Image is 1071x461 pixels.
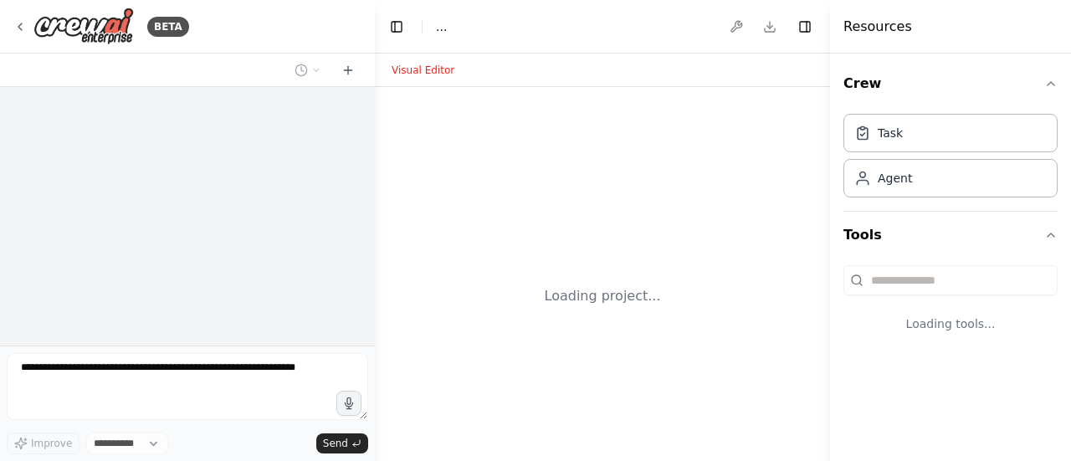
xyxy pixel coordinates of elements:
button: Hide left sidebar [385,15,408,38]
span: Send [323,437,348,450]
button: Start a new chat [335,60,361,80]
button: Hide right sidebar [793,15,817,38]
button: Visual Editor [382,60,464,80]
div: Crew [843,107,1058,211]
img: Logo [33,8,134,45]
div: Loading tools... [843,302,1058,346]
span: ... [436,18,447,35]
h4: Resources [843,17,912,37]
div: Loading project... [545,286,661,306]
span: Improve [31,437,72,450]
button: Tools [843,212,1058,259]
button: Click to speak your automation idea [336,391,361,416]
button: Crew [843,60,1058,107]
button: Send [316,433,368,453]
div: BETA [147,17,189,37]
div: Task [878,125,903,141]
button: Improve [7,433,79,454]
div: Tools [843,259,1058,359]
button: Switch to previous chat [288,60,328,80]
nav: breadcrumb [436,18,447,35]
div: Agent [878,170,912,187]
